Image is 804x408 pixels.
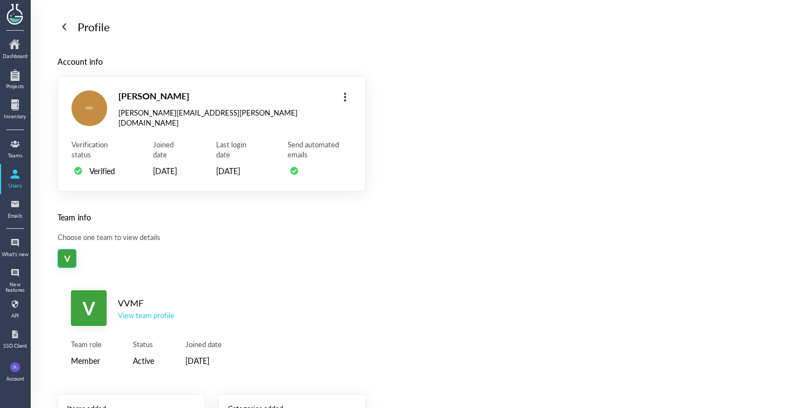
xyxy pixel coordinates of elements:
div: Member [71,354,102,367]
span: V [64,249,70,267]
div: Users [1,183,29,189]
div: Projects [1,84,29,89]
div: Joined date [185,339,222,349]
div: Status [133,339,154,349]
div: Joined date [153,140,185,160]
a: View team profile [118,310,174,320]
div: Account info [58,55,366,68]
div: Dashboard [1,54,29,59]
div: Last login date [216,140,256,160]
div: Emails [1,213,29,219]
div: What's new [1,252,29,257]
div: [DATE] [216,164,256,177]
div: [PERSON_NAME][EMAIL_ADDRESS][PERSON_NAME][DOMAIN_NAME] [118,108,329,128]
div: Team info [58,211,366,223]
div: VVMF [118,296,174,310]
div: Send automated emails [288,140,352,160]
span: MD [86,90,93,126]
a: What's new [1,234,29,262]
a: New features [1,264,29,293]
div: Team role [71,339,102,349]
div: Profile [78,18,110,36]
div: [DATE] [153,164,185,177]
span: JL [13,362,17,372]
div: Inventory [1,114,29,119]
a: Emails [1,195,29,223]
div: Choose one team to view details [58,232,366,242]
a: Inventory [1,96,29,124]
div: [DATE] [185,354,222,367]
span: V [83,290,95,326]
a: Users [1,165,29,193]
div: Verified [89,164,115,177]
a: Teams [1,135,29,163]
div: SSO Client [1,343,29,349]
a: Profile [58,18,110,36]
div: [PERSON_NAME] [118,89,329,103]
a: SSO Client [1,325,29,353]
a: Projects [1,66,29,94]
div: Active [133,354,154,367]
a: Dashboard [1,36,29,64]
div: Account [6,376,24,382]
div: Verification status [71,140,122,160]
div: New features [1,282,29,294]
div: Teams [1,153,29,159]
div: API [1,313,29,319]
a: API [1,295,29,323]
